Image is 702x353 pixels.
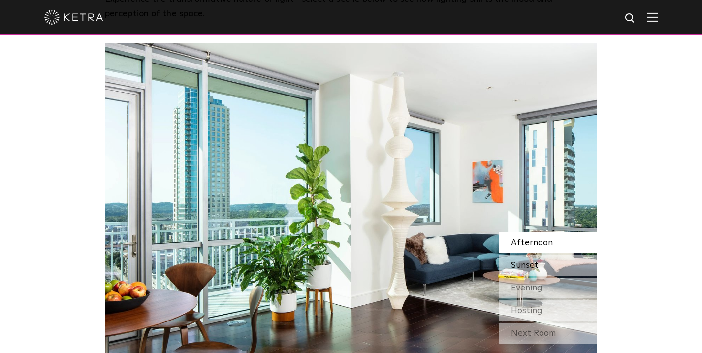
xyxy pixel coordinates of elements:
[499,323,597,344] div: Next Room
[647,12,658,22] img: Hamburger%20Nav.svg
[511,261,539,270] span: Sunset
[511,306,542,315] span: Hosting
[511,238,553,247] span: Afternoon
[511,284,542,292] span: Evening
[624,12,637,25] img: search icon
[44,10,103,25] img: ketra-logo-2019-white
